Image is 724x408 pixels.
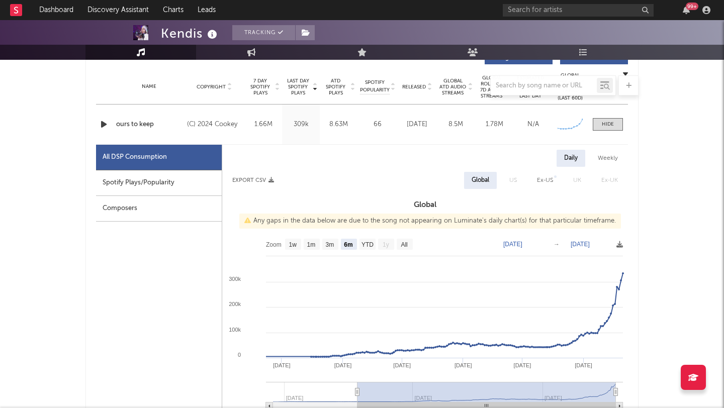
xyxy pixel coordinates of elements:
[439,120,473,130] div: 8.5M
[383,241,389,248] text: 1y
[161,25,220,42] div: Kendis
[590,150,625,167] div: Weekly
[238,352,241,358] text: 0
[247,120,280,130] div: 1.66M
[491,82,597,90] input: Search by song name or URL
[344,241,352,248] text: 6m
[322,120,355,130] div: 8.63M
[187,119,242,131] div: (C) 2024 Cookey
[96,170,222,196] div: Spotify Plays/Popularity
[285,120,317,130] div: 309k
[96,145,222,170] div: All DSP Consumption
[393,362,411,368] text: [DATE]
[232,177,274,183] button: Export CSV
[472,174,489,186] div: Global
[503,241,522,248] text: [DATE]
[683,6,690,14] button: 99+
[400,120,434,130] div: [DATE]
[557,150,585,167] div: Daily
[96,196,222,222] div: Composers
[334,362,352,368] text: [DATE]
[554,241,560,248] text: →
[229,276,241,282] text: 300k
[361,241,374,248] text: YTD
[516,120,550,130] div: N/A
[360,120,395,130] div: 66
[401,241,407,248] text: All
[307,241,316,248] text: 1m
[503,4,654,17] input: Search for artists
[575,362,592,368] text: [DATE]
[229,327,241,333] text: 100k
[103,151,167,163] div: All DSP Consumption
[239,214,621,229] div: Any gaps in the data below are due to the song not appearing on Luminate's daily chart(s) for tha...
[478,120,511,130] div: 1.78M
[555,72,585,102] div: Global Streaming Trend (Last 60D)
[116,120,182,130] a: ours to keep
[266,241,282,248] text: Zoom
[273,362,291,368] text: [DATE]
[571,241,590,248] text: [DATE]
[289,241,297,248] text: 1w
[516,75,544,99] span: Estimated % Playlist Streams Last Day
[514,362,531,368] text: [DATE]
[222,199,628,211] h3: Global
[229,301,241,307] text: 200k
[478,75,505,99] span: Global Rolling 7D Audio Streams
[455,362,472,368] text: [DATE]
[232,25,295,40] button: Tracking
[686,3,698,10] div: 99 +
[326,241,334,248] text: 3m
[537,174,553,186] div: Ex-US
